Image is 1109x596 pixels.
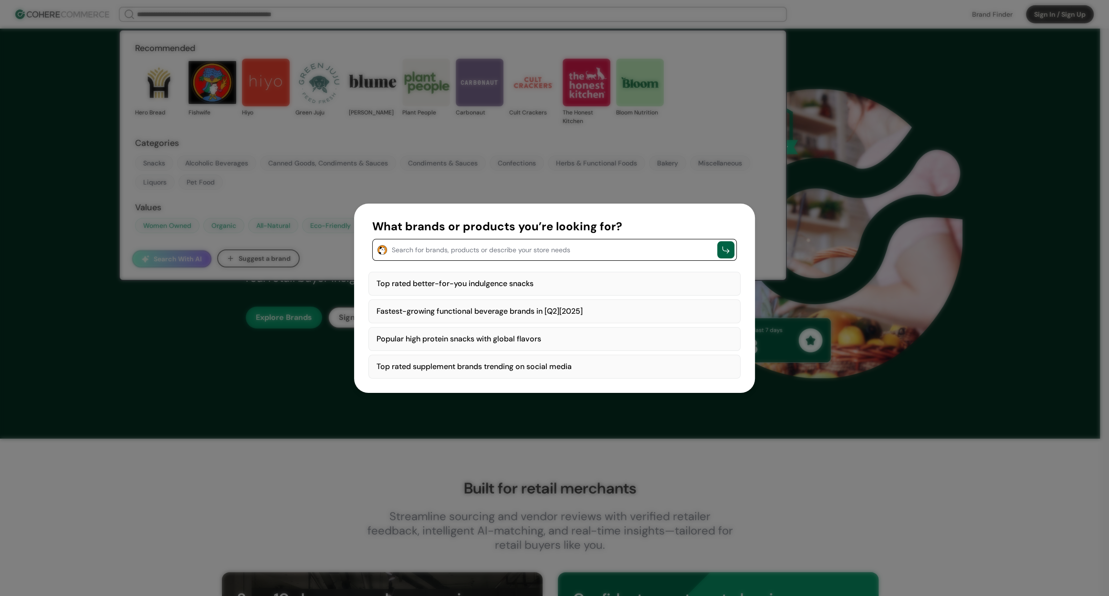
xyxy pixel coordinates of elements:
div: Popular high protein snacks with global flavors [368,327,741,351]
div: Top rated supplement brands trending on social media [368,355,741,379]
button: What brands or products you’re looking for?Search for brands, products or describe your store needs [372,218,737,261]
div: Top rated better-for-you indulgence snacks [368,272,741,296]
div: Fastest-growing functional beverage brands in [Q2][2025] [368,299,741,323]
div: What brands or products you’re looking for? [372,218,737,235]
